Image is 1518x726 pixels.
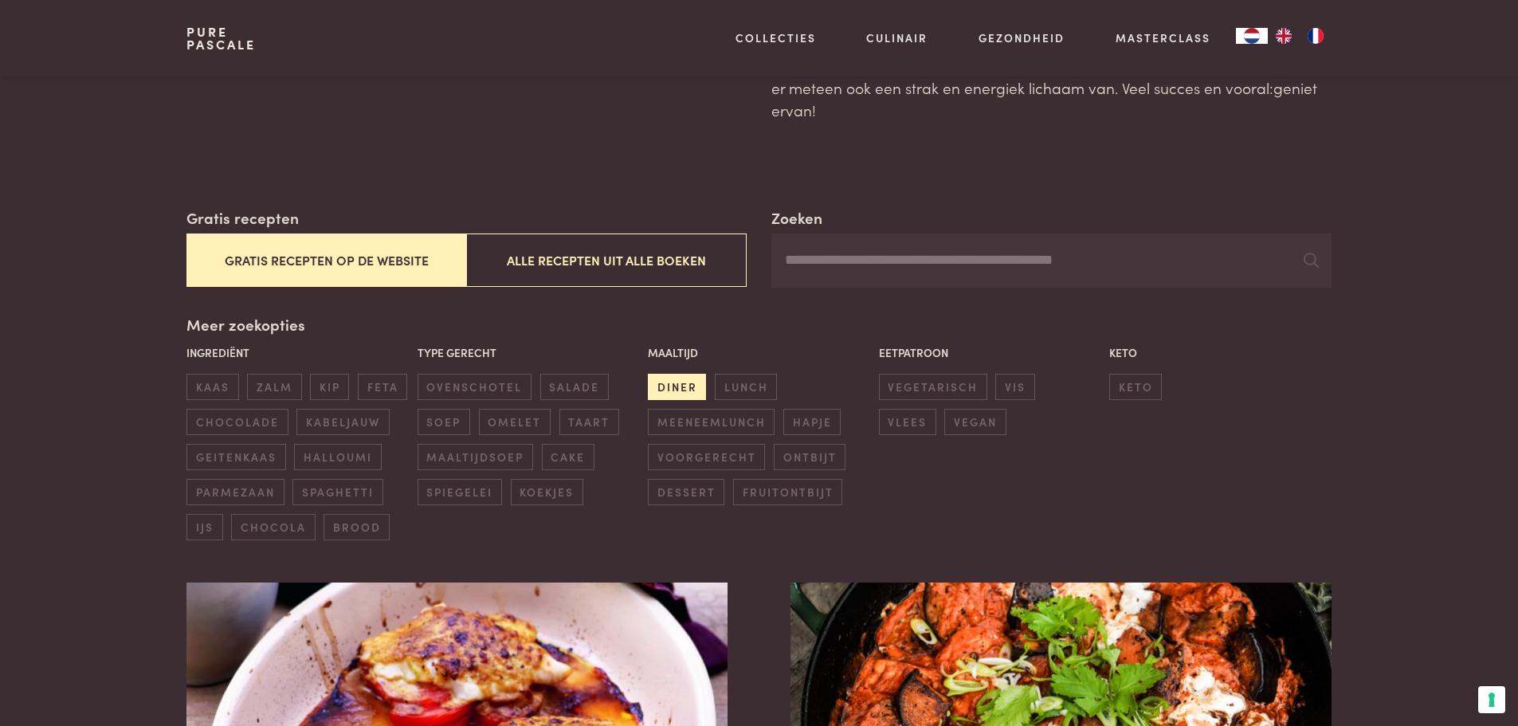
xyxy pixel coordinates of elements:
[1109,344,1332,361] p: Keto
[186,374,238,400] span: kaas
[648,444,765,470] span: voorgerecht
[648,409,775,435] span: meeneemlunch
[186,409,288,435] span: chocolade
[186,514,222,540] span: ijs
[771,206,822,230] label: Zoeken
[186,206,299,230] label: Gratis recepten
[186,344,409,361] p: Ingrediënt
[540,374,609,400] span: salade
[735,29,816,46] a: Collecties
[479,409,551,435] span: omelet
[879,344,1101,361] p: Eetpatroon
[296,409,389,435] span: kabeljauw
[292,479,382,505] span: spaghetti
[511,479,583,505] span: koekjes
[1109,374,1162,400] span: keto
[310,374,349,400] span: kip
[648,479,724,505] span: dessert
[1236,28,1268,44] a: NL
[783,409,841,435] span: hapje
[879,409,936,435] span: vlees
[866,29,928,46] a: Culinair
[186,479,284,505] span: parmezaan
[1478,686,1505,713] button: Uw voorkeuren voor toestemming voor trackingtechnologieën
[466,233,746,287] button: Alle recepten uit alle boeken
[1268,28,1300,44] a: EN
[995,374,1034,400] span: vis
[1236,28,1268,44] div: Language
[648,374,706,400] span: diner
[879,374,987,400] span: vegetarisch
[324,514,390,540] span: brood
[648,344,870,361] p: Maaltijd
[733,479,842,505] span: fruitontbijt
[542,444,594,470] span: cake
[715,374,777,400] span: lunch
[1116,29,1210,46] a: Masterclass
[231,514,315,540] span: chocola
[186,26,256,51] a: PurePascale
[418,409,470,435] span: soep
[294,444,381,470] span: halloumi
[418,444,533,470] span: maaltijdsoep
[418,344,640,361] p: Type gerecht
[774,444,845,470] span: ontbijt
[944,409,1006,435] span: vegan
[418,374,531,400] span: ovenschotel
[418,479,502,505] span: spiegelei
[186,444,285,470] span: geitenkaas
[186,233,466,287] button: Gratis recepten op de website
[1300,28,1332,44] a: FR
[979,29,1065,46] a: Gezondheid
[559,409,619,435] span: taart
[247,374,301,400] span: zalm
[1268,28,1332,44] ul: Language list
[1236,28,1332,44] aside: Language selected: Nederlands
[358,374,407,400] span: feta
